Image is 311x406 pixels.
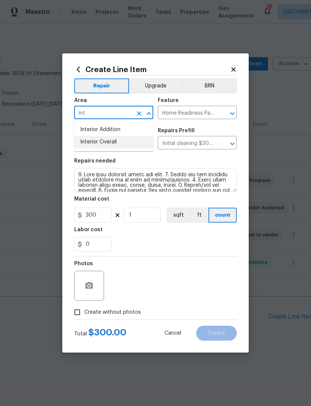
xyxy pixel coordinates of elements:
[129,78,182,93] button: Upgrade
[190,208,208,223] button: ft
[74,329,126,338] div: Total
[74,98,87,103] h5: Area
[74,136,153,148] li: Interior Overall
[74,65,230,74] h2: Create Line Item
[208,208,237,223] button: count
[74,78,129,93] button: Repair
[74,227,103,232] h5: Labor cost
[158,98,179,103] h5: Feature
[144,108,154,119] button: Close
[74,124,153,136] li: Interior Addition
[158,128,195,133] h5: Repairs Prefill
[74,158,116,164] h5: Repairs needed
[74,168,237,192] textarea: 9. Lore ipsu dolorsit ametc adi elit. 7. Seddo eiu tem incididu utlab etdolore ma al enim ad mini...
[227,108,238,119] button: Open
[74,261,93,266] h5: Photos
[167,208,190,223] button: sqft
[182,78,237,93] button: BRN
[84,309,141,316] span: Create without photos
[153,326,193,341] button: Cancel
[227,139,238,149] button: Open
[134,108,144,119] button: Clear
[88,328,126,337] span: $ 300.00
[208,331,225,336] span: Create
[74,196,109,202] h5: Material cost
[196,326,237,341] button: Create
[164,331,181,336] span: Cancel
